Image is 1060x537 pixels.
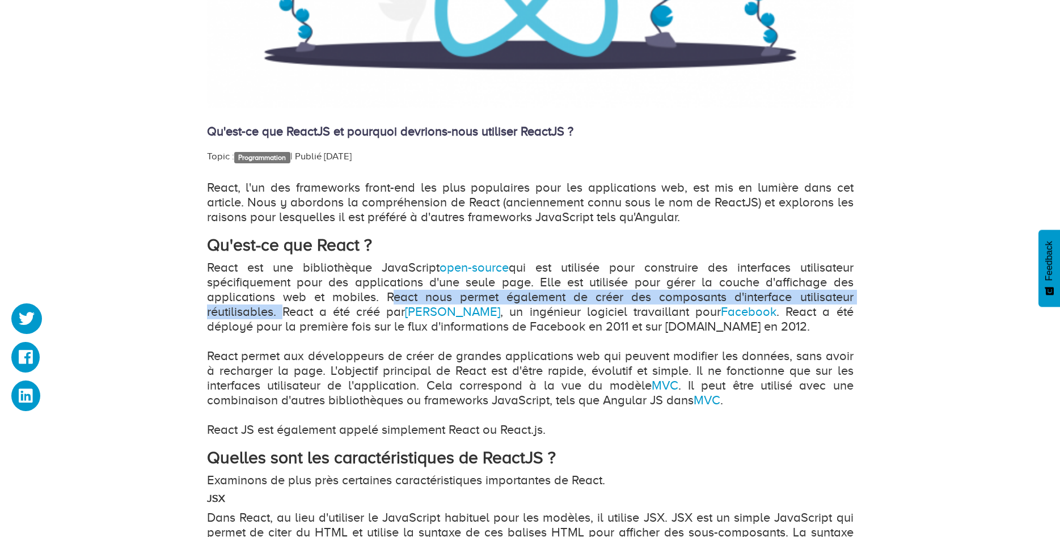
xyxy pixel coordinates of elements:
[234,152,290,163] a: Programmation
[207,151,293,162] span: Topic : |
[207,180,854,225] p: React, l'un des frameworks front-end les plus populaires pour les applications web, est mis en lu...
[1044,241,1054,281] span: Feedback
[1003,480,1046,523] iframe: Drift Widget Chat Controller
[207,448,556,467] strong: Quelles sont les caractéristiques de ReactJS ?
[295,151,352,162] span: Publié [DATE]
[440,260,509,274] a: open-source
[207,473,854,488] p: Examinons de plus près certaines caractéristiques importantes de React.
[207,235,372,255] strong: Qu'est-ce que React ?
[405,305,500,319] a: [PERSON_NAME]
[1038,230,1060,307] button: Feedback - Afficher l’enquête
[207,493,225,504] strong: JSX
[721,305,776,319] a: Facebook
[207,260,854,437] p: React est une bibliothèque JavaScript qui est utilisée pour construire des interfaces utilisateur...
[694,393,720,407] a: MVC
[207,125,854,138] h4: Qu'est-ce que ReactJS et pourquoi devrions-nous utiliser ReactJS ?
[652,378,678,392] a: MVC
